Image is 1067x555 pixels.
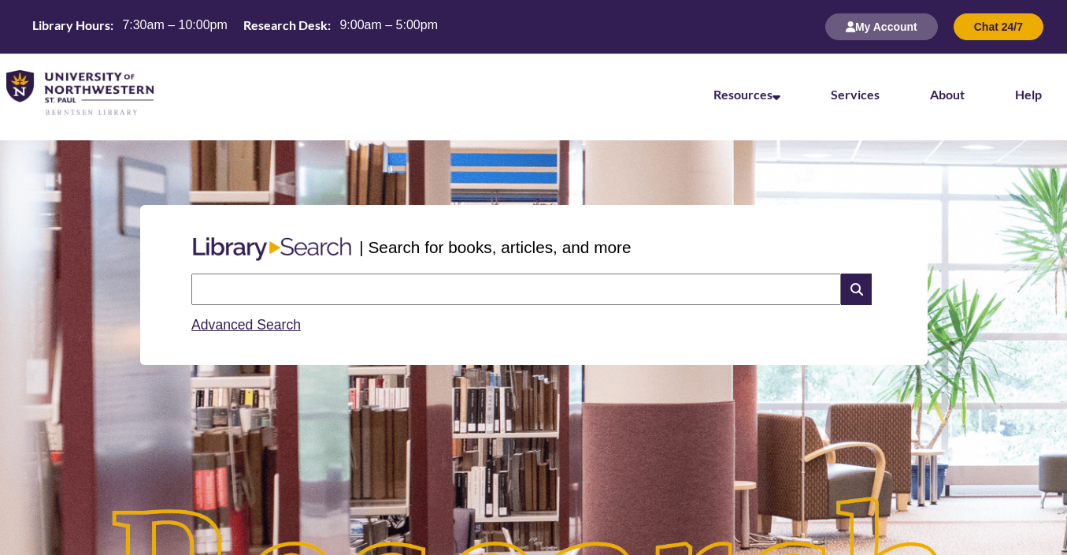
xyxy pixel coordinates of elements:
[191,317,301,333] a: Advanced Search
[26,17,116,34] th: Library Hours:
[825,13,938,40] button: My Account
[359,235,631,259] p: | Search for books, articles, and more
[841,274,871,305] i: Search
[954,13,1043,40] button: Chat 24/7
[237,17,333,34] th: Research Desk:
[954,20,1043,33] a: Chat 24/7
[339,18,438,32] span: 9:00am – 5:00pm
[825,20,938,33] a: My Account
[122,18,227,32] span: 7:30am – 10:00pm
[831,87,880,102] a: Services
[1015,87,1042,102] a: Help
[185,231,359,267] img: Libary Search
[26,17,444,38] a: Hours Today
[26,17,444,36] table: Hours Today
[6,70,154,117] img: UNWSP Library Logo
[930,87,965,102] a: About
[713,87,780,102] a: Resources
